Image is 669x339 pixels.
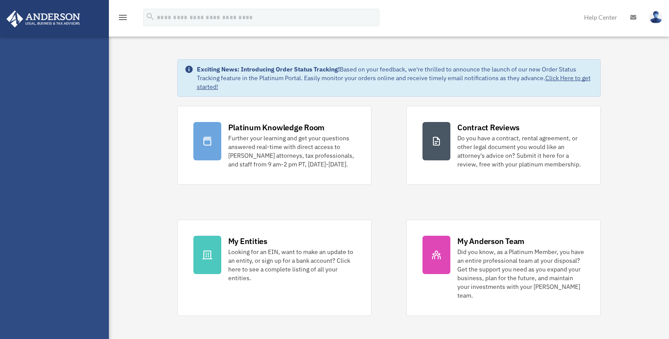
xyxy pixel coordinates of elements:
i: menu [118,12,128,23]
img: User Pic [649,11,662,24]
div: Further your learning and get your questions answered real-time with direct access to [PERSON_NAM... [228,134,355,169]
a: Contract Reviews Do you have a contract, rental agreement, or other legal document you would like... [406,106,601,185]
a: Platinum Knowledge Room Further your learning and get your questions answered real-time with dire... [177,106,372,185]
i: search [145,12,155,21]
a: My Anderson Team Did you know, as a Platinum Member, you have an entire professional team at your... [406,220,601,316]
img: Anderson Advisors Platinum Portal [4,10,83,27]
div: Contract Reviews [457,122,520,133]
div: Do you have a contract, rental agreement, or other legal document you would like an attorney's ad... [457,134,585,169]
div: Looking for an EIN, want to make an update to an entity, or sign up for a bank account? Click her... [228,247,355,282]
a: menu [118,15,128,23]
a: Click Here to get started! [197,74,591,91]
div: Platinum Knowledge Room [228,122,325,133]
a: My Entities Looking for an EIN, want to make an update to an entity, or sign up for a bank accoun... [177,220,372,316]
div: My Anderson Team [457,236,524,247]
div: Did you know, as a Platinum Member, you have an entire professional team at your disposal? Get th... [457,247,585,300]
div: Based on your feedback, we're thrilled to announce the launch of our new Order Status Tracking fe... [197,65,594,91]
strong: Exciting News: Introducing Order Status Tracking! [197,65,340,73]
div: My Entities [228,236,267,247]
